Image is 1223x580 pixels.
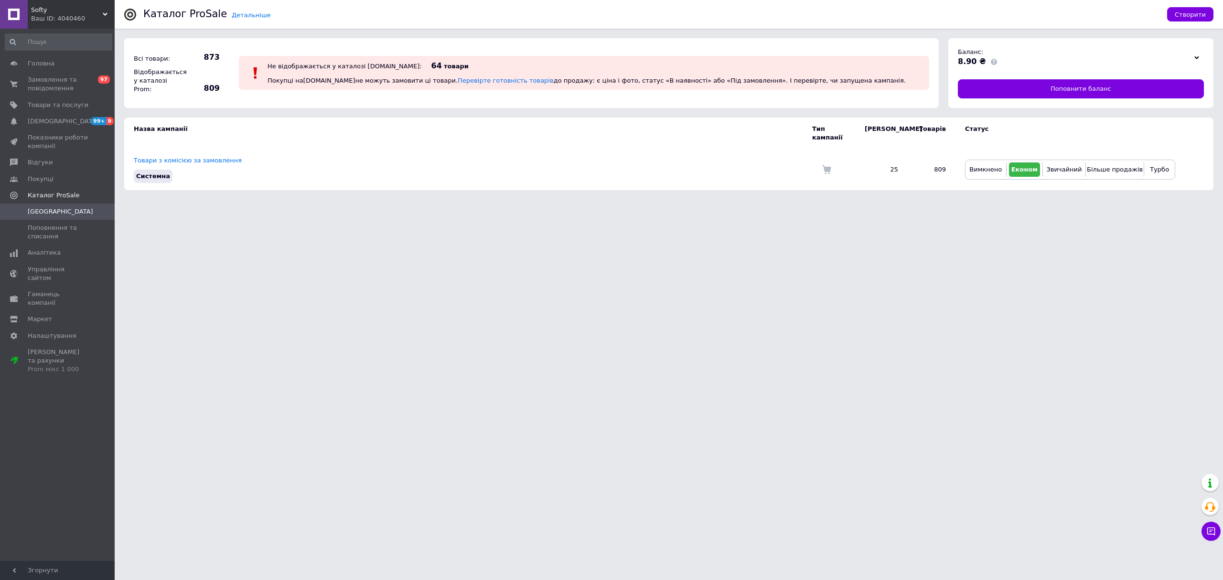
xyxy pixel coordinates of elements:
[28,59,54,68] span: Головна
[28,365,88,374] div: Prom мікс 1 000
[131,52,184,65] div: Всі товари:
[1175,11,1206,18] span: Створити
[31,14,115,23] div: Ваш ID: 4040460
[98,75,110,84] span: 97
[248,66,263,80] img: :exclamation:
[28,315,52,323] span: Маркет
[28,348,88,374] span: [PERSON_NAME] та рахунки
[1150,166,1169,173] span: Турбо
[28,332,76,340] span: Налаштування
[28,290,88,307] span: Гаманець компанії
[444,63,469,70] span: товари
[28,207,93,216] span: [GEOGRAPHIC_DATA]
[31,6,103,14] span: Softy
[431,61,442,70] span: 64
[134,157,242,164] a: Товари з комісією за замовлення
[186,83,220,94] span: 809
[28,158,53,167] span: Відгуки
[855,149,908,190] td: 25
[968,162,1004,177] button: Вимкнено
[958,48,983,55] span: Баланс:
[186,52,220,63] span: 873
[1045,162,1083,177] button: Звичайний
[232,11,271,19] a: Детальніше
[908,118,955,149] td: Товарів
[822,165,831,174] img: Комісія за замовлення
[28,175,54,183] span: Покупці
[1167,7,1213,21] button: Створити
[908,149,955,190] td: 809
[124,118,812,149] td: Назва кампанії
[91,117,107,125] span: 99+
[28,101,88,109] span: Товари та послуги
[143,9,227,19] div: Каталог ProSale
[28,117,98,126] span: [DEMOGRAPHIC_DATA]
[268,77,906,84] span: Покупці на [DOMAIN_NAME] не можуть замовити ці товари. до продажу: є ціна і фото, статус «В наявн...
[458,77,554,84] a: Перевірте готовність товарів
[1088,162,1141,177] button: Більше продажів
[131,65,184,97] div: Відображається у каталозі Prom:
[107,117,114,125] span: 9
[955,118,1175,149] td: Статус
[958,79,1204,98] a: Поповнити баланс
[1011,166,1038,173] span: Економ
[958,57,986,66] span: 8.90 ₴
[1009,162,1040,177] button: Економ
[1046,166,1082,173] span: Звичайний
[1147,162,1172,177] button: Турбо
[28,191,79,200] span: Каталог ProSale
[812,118,855,149] td: Тип кампанії
[855,118,908,149] td: [PERSON_NAME]
[28,133,88,150] span: Показники роботи компанії
[1202,522,1221,541] button: Чат з покупцем
[969,166,1002,173] span: Вимкнено
[28,248,61,257] span: Аналітика
[28,75,88,93] span: Замовлення та повідомлення
[1087,166,1143,173] span: Більше продажів
[268,63,422,70] div: Не відображається у каталозі [DOMAIN_NAME]:
[136,172,170,180] span: Системна
[28,224,88,241] span: Поповнення та списання
[5,33,112,51] input: Пошук
[28,265,88,282] span: Управління сайтом
[1051,85,1111,93] span: Поповнити баланс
